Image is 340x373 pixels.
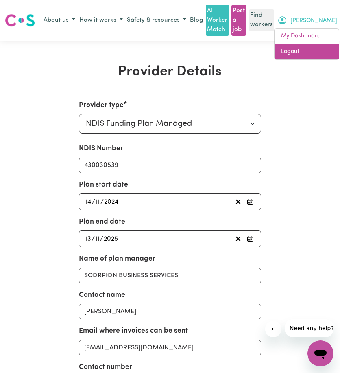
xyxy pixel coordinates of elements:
[95,196,100,207] input: --
[100,198,104,206] span: /
[5,13,35,28] img: Careseekers logo
[95,233,100,244] input: --
[125,14,188,27] button: Safety & resources
[79,362,132,373] label: Contact number
[79,254,155,264] label: Name of plan manager
[275,13,339,27] button: My Account
[79,326,188,336] label: Email where invoices can be sent
[231,5,246,36] a: Post a job
[33,64,307,80] h1: Provider Details
[232,233,244,244] button: Clear plan end date
[5,6,49,12] span: Need any help?
[79,304,261,319] input: e.g. Natasha McElhone
[206,5,229,36] a: AI Worker Match
[232,196,244,207] button: Clear plan start date
[79,340,261,355] input: e.g. nat.mc@myplanmanager.com.au
[92,198,95,206] span: /
[244,196,256,207] button: Pick your plan start date
[244,233,256,244] button: Pick your plan end date
[85,233,92,244] input: --
[77,14,125,27] button: How it works
[85,196,92,207] input: --
[5,11,35,30] a: Careseekers logo
[103,233,119,244] input: ----
[79,217,125,227] label: Plan end date
[274,28,339,59] div: My Account
[188,14,205,27] a: Blog
[79,143,123,154] label: NDIS Number
[79,180,128,190] label: Plan start date
[275,44,339,59] a: Logout
[285,319,333,337] iframe: Message from company
[41,14,77,27] button: About us
[79,100,124,111] label: Provider type
[290,16,337,25] span: [PERSON_NAME]
[79,290,125,301] label: Contact name
[265,321,281,337] iframe: Close message
[92,235,95,243] span: /
[79,158,261,173] input: Enter your NDIS number
[100,235,103,243] span: /
[249,9,274,31] a: Find workers
[307,340,333,366] iframe: Button to launch messaging window
[104,196,120,207] input: ----
[275,29,339,44] a: My Dashboard
[79,268,261,283] input: e.g. MyPlanManager Pty. Ltd.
